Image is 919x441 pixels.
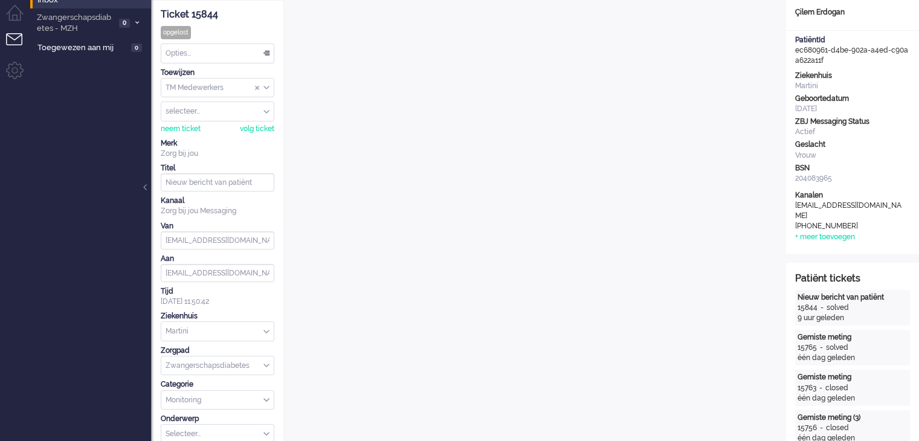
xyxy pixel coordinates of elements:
div: + meer toevoegen [795,232,855,242]
a: Toegewezen aan mij 0 [35,40,151,54]
div: ZBJ Messaging Status [795,117,910,127]
div: Zorg bij jou [161,149,274,159]
div: Van [161,221,274,231]
div: Toewijzen [161,68,274,78]
div: 204083965 [795,173,910,184]
div: solved [826,343,848,353]
div: 15765 [798,343,817,353]
div: [DATE] [795,104,910,114]
div: ec680961-d4be-902a-a4ed-c90aa622a11f [786,35,919,66]
li: Dashboard menu [6,5,33,32]
div: 9 uur geleden [798,313,908,323]
li: Tickets menu [6,33,33,60]
div: [EMAIL_ADDRESS][DOMAIN_NAME] [795,201,904,221]
div: Geboortedatum [795,94,910,104]
div: één dag geleden [798,353,908,363]
div: Ziekenhuis [161,311,274,321]
div: Titel [161,163,274,173]
span: Toegewezen aan mij [37,42,127,54]
div: BSN [795,163,910,173]
div: closed [825,383,848,393]
div: Gemiste meting [798,332,908,343]
div: Patiënt tickets [795,272,910,286]
div: PatiëntId [795,35,910,45]
div: Categorie [161,379,274,390]
div: opgelost [161,26,191,39]
li: Admin menu [6,62,33,89]
div: Merk [161,138,274,149]
div: - [817,343,826,353]
body: Rich Text Area. Press ALT-0 for help. [5,5,480,26]
div: Geslacht [795,140,910,150]
span: Zwangerschapsdiabetes - MZH [35,12,115,34]
div: Nieuw bericht van patiënt [798,292,908,303]
div: Aan [161,254,274,264]
div: neem ticket [161,124,201,134]
div: Assign User [161,101,274,121]
div: Onderwerp [161,414,274,424]
div: Martini [795,81,910,91]
div: één dag geleden [798,393,908,404]
div: Assign Group [161,78,274,98]
div: 15756 [798,423,817,433]
div: Ticket 15844 [161,8,274,22]
div: [PHONE_NUMBER] [795,221,904,231]
div: Vrouw [795,150,910,161]
div: - [817,303,827,313]
div: Gemiste meting [798,372,908,382]
div: Kanalen [795,190,910,201]
div: Kanaal [161,196,274,206]
div: [DATE] 11:50:42 [161,286,274,307]
span: 0 [119,19,130,28]
div: Çilem Erdogan [786,7,919,18]
div: - [817,423,826,433]
div: Zorgpad [161,346,274,356]
div: Gemiste meting (3) [798,413,908,423]
div: Ziekenhuis [795,71,910,81]
div: volg ticket [240,124,274,134]
div: Zorg bij jou Messaging [161,206,274,216]
div: 15844 [798,303,817,313]
div: - [816,383,825,393]
div: closed [826,423,849,433]
div: solved [827,303,849,313]
div: Actief [795,127,910,137]
div: Tijd [161,286,274,297]
span: 0 [131,43,142,53]
div: 15763 [798,383,816,393]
